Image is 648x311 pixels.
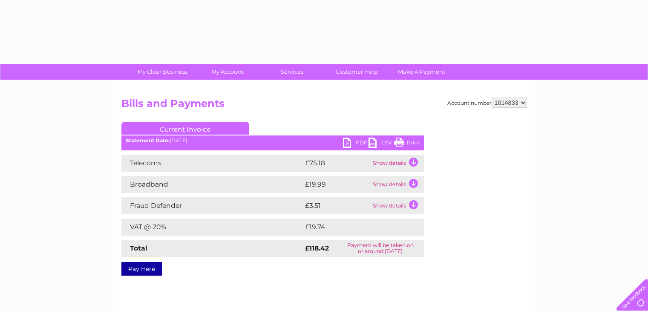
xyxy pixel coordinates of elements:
td: £19.74 [303,219,406,236]
a: PDF [343,138,369,150]
a: Print [394,138,420,150]
td: VAT @ 20% [121,219,303,236]
a: Current Invoice [121,122,249,135]
a: Customer Help [322,64,392,80]
strong: £118.42 [305,244,329,252]
td: Fraud Defender [121,197,303,214]
a: Services [257,64,327,80]
div: [DATE] [121,138,424,144]
td: Show details [371,197,424,214]
a: Pay Here [121,262,162,276]
div: Account number [447,98,527,108]
a: Make A Payment [386,64,457,80]
strong: Total [130,244,147,252]
td: £75.18 [303,155,371,172]
td: Payment will be taken on or around [DATE] [337,240,423,257]
a: My Account [192,64,262,80]
a: My Clear Business [127,64,198,80]
td: £19.99 [303,176,371,193]
h2: Bills and Payments [121,98,527,114]
td: Show details [371,176,424,193]
td: Telecoms [121,155,303,172]
a: CSV [369,138,394,150]
td: £3.51 [303,197,371,214]
td: Broadband [121,176,303,193]
td: Show details [371,155,424,172]
b: Statement Date: [126,137,170,144]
